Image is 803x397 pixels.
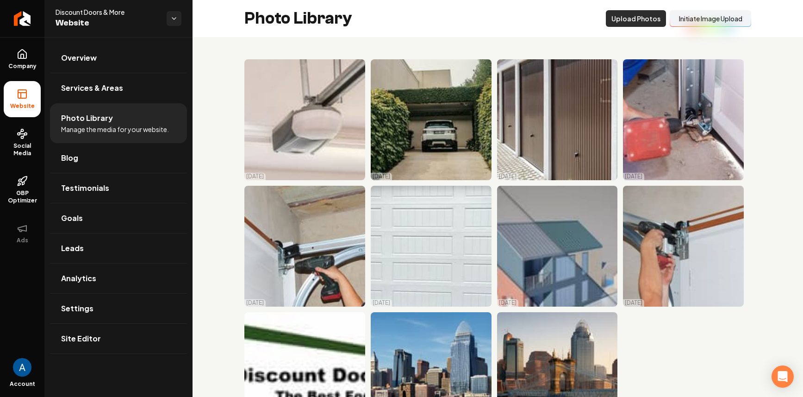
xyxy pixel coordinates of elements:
[499,299,517,307] p: [DATE]
[606,10,666,27] button: Upload Photos
[10,380,35,388] span: Account
[61,125,169,134] span: Manage the media for your website.
[61,113,113,124] span: Photo Library
[371,59,492,180] img: Modern white SUV parked in a green, ivy-covered driveway entrance to a contemporary home.
[4,189,41,204] span: GBP Optimizer
[4,168,41,212] a: GBP Optimizer
[61,82,123,94] span: Services & Areas
[4,142,41,157] span: Social Media
[244,9,352,28] h2: Photo Library
[373,299,390,307] p: [DATE]
[50,73,187,103] a: Services & Areas
[244,59,365,180] img: Garage door opener mounted on ceiling with rail system for smooth operation.
[61,273,96,284] span: Analytics
[61,52,97,63] span: Overview
[499,173,517,180] p: [DATE]
[50,294,187,323] a: Settings
[61,152,78,164] span: Blog
[4,215,41,252] button: Ads
[497,59,618,180] img: Row of storage units with brown doors and a patterned walkway. Secure and accessible storage solu...
[6,102,38,110] span: Website
[625,299,642,307] p: [DATE]
[14,11,31,26] img: Rebolt Logo
[373,173,390,180] p: [DATE]
[13,358,31,377] img: Andrew Magana
[50,203,187,233] a: Goals
[623,186,744,307] img: Person using a hand tool to install a garage door mechanism on a white garage door.
[371,186,492,307] img: White garage door with panel design, featuring raised and recessed sections.
[246,299,264,307] p: [DATE]
[623,59,744,180] img: Person using a power tool to install a garage door track in a concrete floor.
[61,213,83,224] span: Goals
[50,264,187,293] a: Analytics
[4,121,41,164] a: Social Media
[5,63,40,70] span: Company
[246,173,264,180] p: [DATE]
[4,41,41,77] a: Company
[13,358,31,377] button: Open user button
[50,324,187,353] a: Site Editor
[56,7,159,17] span: Discount Doors & More
[50,143,187,173] a: Blog
[50,233,187,263] a: Leads
[50,173,187,203] a: Testimonials
[13,237,32,244] span: Ads
[497,186,618,307] img: 3D architectural model of a modern house showcasing solar panels and balcony design.
[56,17,159,30] span: Website
[50,43,187,73] a: Overview
[61,303,93,314] span: Settings
[61,243,84,254] span: Leads
[61,333,101,344] span: Site Editor
[772,365,794,388] div: Open Intercom Messenger
[61,183,109,194] span: Testimonials
[625,173,642,180] p: [DATE]
[670,10,751,27] button: Initiate Image Upload
[244,186,365,307] img: Person using a drill to install a garage door track in a home interior.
